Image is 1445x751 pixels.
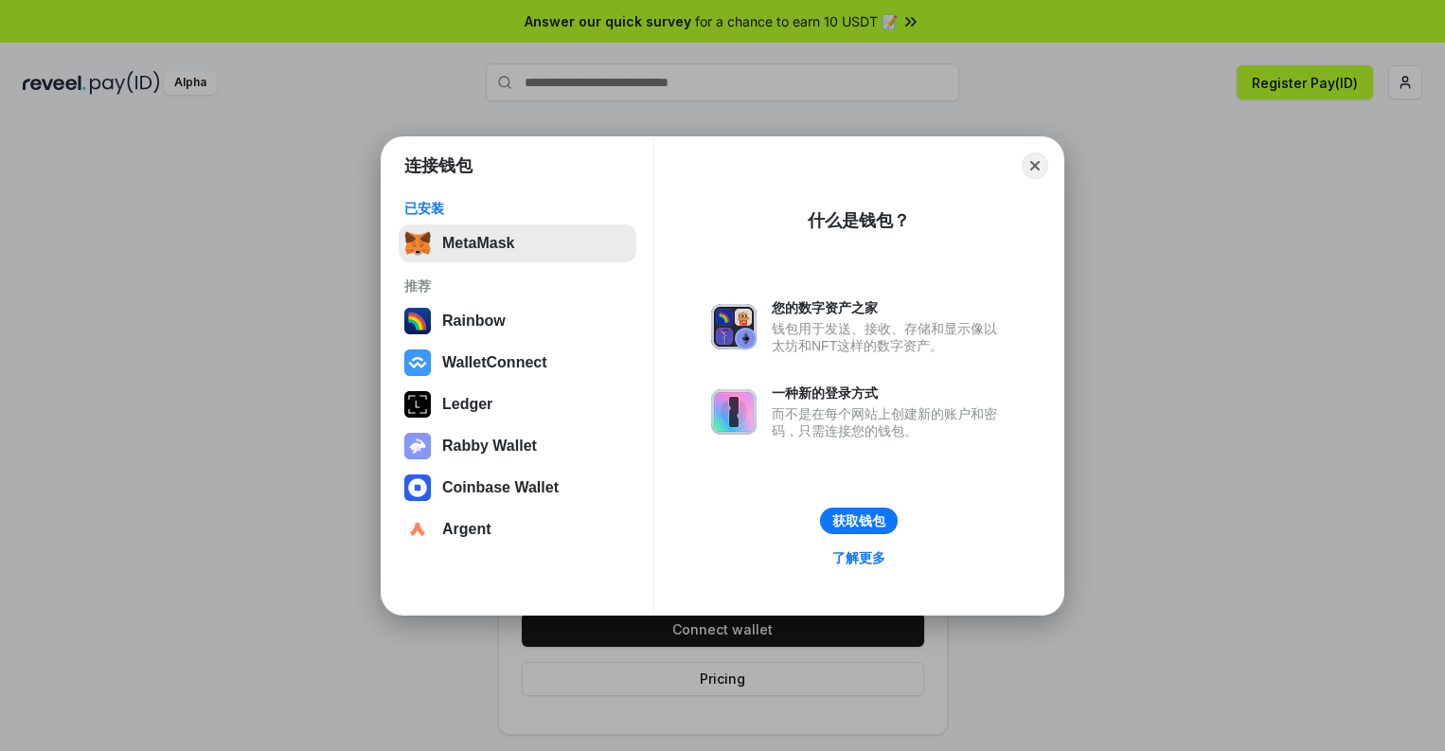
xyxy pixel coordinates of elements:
img: svg+xml,%3Csvg%20width%3D%2228%22%20height%3D%2228%22%20viewBox%3D%220%200%2028%2028%22%20fill%3D... [404,474,431,501]
button: Argent [399,510,636,548]
div: 钱包用于发送、接收、存储和显示像以太坊和NFT这样的数字资产。 [772,320,1007,354]
img: svg+xml,%3Csvg%20xmlns%3D%22http%3A%2F%2Fwww.w3.org%2F2000%2Fsvg%22%20fill%3D%22none%22%20viewBox... [711,304,757,349]
img: svg+xml,%3Csvg%20xmlns%3D%22http%3A%2F%2Fwww.w3.org%2F2000%2Fsvg%22%20width%3D%2228%22%20height%3... [404,391,431,418]
button: Close [1022,152,1048,179]
button: Coinbase Wallet [399,469,636,507]
img: svg+xml,%3Csvg%20width%3D%2228%22%20height%3D%2228%22%20viewBox%3D%220%200%2028%2028%22%20fill%3D... [404,516,431,543]
button: Ledger [399,385,636,423]
div: 已安装 [404,200,631,217]
div: 而不是在每个网站上创建新的账户和密码，只需连接您的钱包。 [772,405,1007,439]
a: 了解更多 [821,545,897,570]
img: svg+xml,%3Csvg%20xmlns%3D%22http%3A%2F%2Fwww.w3.org%2F2000%2Fsvg%22%20fill%3D%22none%22%20viewBox... [711,389,757,435]
div: Rainbow [442,313,506,330]
div: 了解更多 [832,549,885,566]
div: 什么是钱包？ [808,209,910,232]
div: WalletConnect [442,354,547,371]
img: svg+xml,%3Csvg%20fill%3D%22none%22%20height%3D%2233%22%20viewBox%3D%220%200%2035%2033%22%20width%... [404,230,431,257]
button: MetaMask [399,224,636,262]
div: Coinbase Wallet [442,479,559,496]
div: MetaMask [442,235,514,252]
button: WalletConnect [399,344,636,382]
button: Rabby Wallet [399,427,636,465]
div: Rabby Wallet [442,438,537,455]
div: 推荐 [404,277,631,295]
button: Rainbow [399,302,636,340]
div: Argent [442,521,491,538]
div: 您的数字资产之家 [772,299,1007,316]
div: 一种新的登录方式 [772,384,1007,402]
img: svg+xml,%3Csvg%20xmlns%3D%22http%3A%2F%2Fwww.w3.org%2F2000%2Fsvg%22%20fill%3D%22none%22%20viewBox... [404,433,431,459]
img: svg+xml,%3Csvg%20width%3D%2228%22%20height%3D%2228%22%20viewBox%3D%220%200%2028%2028%22%20fill%3D... [404,349,431,376]
img: svg+xml,%3Csvg%20width%3D%22120%22%20height%3D%22120%22%20viewBox%3D%220%200%20120%20120%22%20fil... [404,308,431,334]
button: 获取钱包 [820,508,898,534]
h1: 连接钱包 [404,154,473,177]
div: Ledger [442,396,492,413]
div: 获取钱包 [832,512,885,529]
